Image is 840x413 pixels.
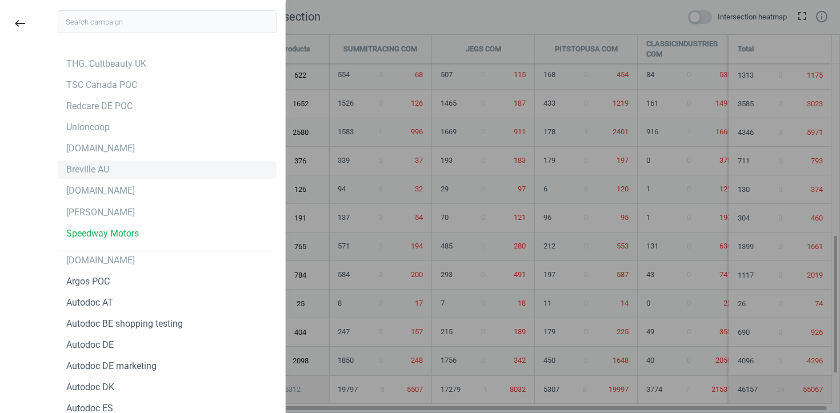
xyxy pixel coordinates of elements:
[66,100,133,113] div: Redcare DE POC
[13,17,27,30] i: keyboard_backspace
[66,121,110,134] div: Unioncoop
[66,254,135,267] div: [DOMAIN_NAME]
[66,296,113,309] div: Autodoc AT
[66,339,114,351] div: Autodoc DE
[58,10,277,33] input: Search campaign
[66,275,110,288] div: Argos POC
[66,142,135,155] div: [DOMAIN_NAME]
[66,58,146,70] div: THG. Cultbeauty UK
[66,318,183,330] div: Autodoc BE shopping testing
[66,227,139,240] div: Speedway Motors
[66,360,157,372] div: Autodoc DE marketing
[66,185,135,197] div: [DOMAIN_NAME]
[66,206,135,219] div: [PERSON_NAME]
[66,163,109,176] div: Breville AU
[66,381,114,394] div: Autodoc DK
[66,79,137,91] div: TSC Canada POC
[7,10,33,37] button: keyboard_backspace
